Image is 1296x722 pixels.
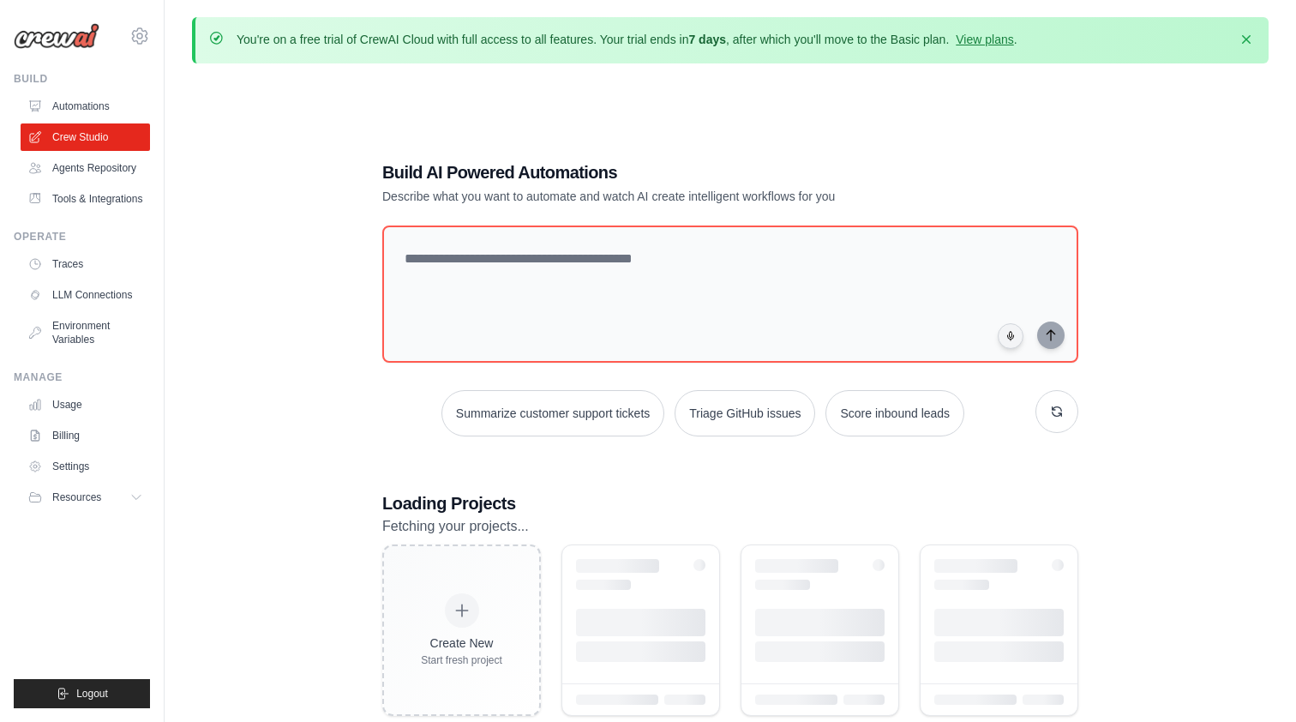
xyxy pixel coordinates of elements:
a: Agents Repository [21,154,150,182]
a: Tools & Integrations [21,185,150,213]
a: Crew Studio [21,123,150,151]
a: LLM Connections [21,281,150,309]
a: Environment Variables [21,312,150,353]
div: Operate [14,230,150,244]
button: Score inbound leads [825,390,964,436]
button: Triage GitHub issues [675,390,815,436]
button: Click to speak your automation idea [998,323,1023,349]
button: Summarize customer support tickets [441,390,664,436]
a: Usage [21,391,150,418]
p: You're on a free trial of CrewAI Cloud with full access to all features. Your trial ends in , aft... [237,31,1017,48]
h1: Build AI Powered Automations [382,160,958,184]
span: Logout [76,687,108,701]
div: Build [14,72,150,86]
div: Create New [421,635,502,652]
p: Describe what you want to automate and watch AI create intelligent workflows for you [382,188,958,205]
div: Start fresh project [421,653,502,667]
a: View plans [956,33,1013,46]
a: Billing [21,422,150,449]
h3: Loading Projects [382,491,1078,515]
span: Resources [52,490,101,504]
a: Traces [21,250,150,278]
strong: 7 days [688,33,726,46]
button: Resources [21,484,150,511]
div: Manage [14,370,150,384]
button: Get new suggestions [1035,390,1078,433]
button: Logout [14,679,150,708]
a: Settings [21,453,150,480]
img: Logo [14,23,99,49]
p: Fetching your projects... [382,515,1078,538]
a: Automations [21,93,150,120]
